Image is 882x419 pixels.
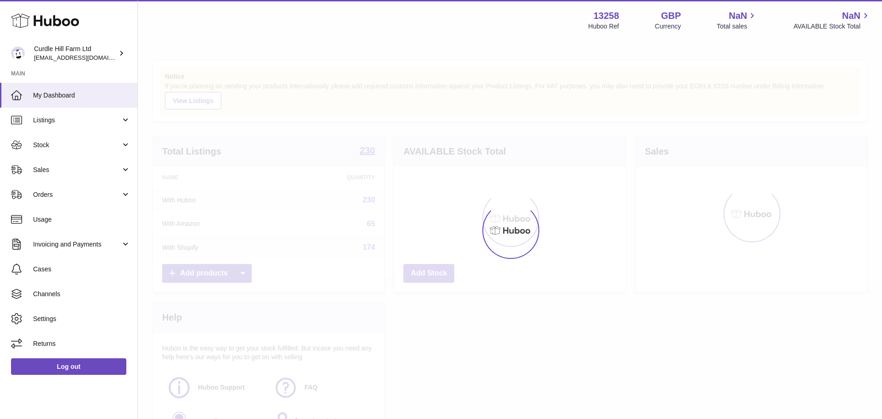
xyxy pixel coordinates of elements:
[588,22,619,31] div: Huboo Ref
[33,240,121,249] span: Invoicing and Payments
[33,315,130,323] span: Settings
[34,54,135,61] span: [EMAIL_ADDRESS][DOMAIN_NAME]
[655,22,681,31] div: Currency
[33,141,121,149] span: Stock
[594,10,619,22] strong: 13258
[33,166,121,174] span: Sales
[717,22,758,31] span: Total sales
[33,116,121,125] span: Listings
[11,358,126,375] a: Log out
[842,10,860,22] span: NaN
[717,10,758,31] a: NaN Total sales
[793,10,871,31] a: NaN AVAILABLE Stock Total
[793,22,871,31] span: AVAILABLE Stock Total
[33,290,130,298] span: Channels
[11,46,25,60] img: internalAdmin-13258@internal.huboo.com
[33,91,130,100] span: My Dashboard
[33,339,130,348] span: Returns
[33,265,130,274] span: Cases
[33,215,130,224] span: Usage
[661,10,681,22] strong: GBP
[34,45,117,62] div: Curdle Hill Farm Ltd
[33,190,121,199] span: Orders
[729,10,747,22] span: NaN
